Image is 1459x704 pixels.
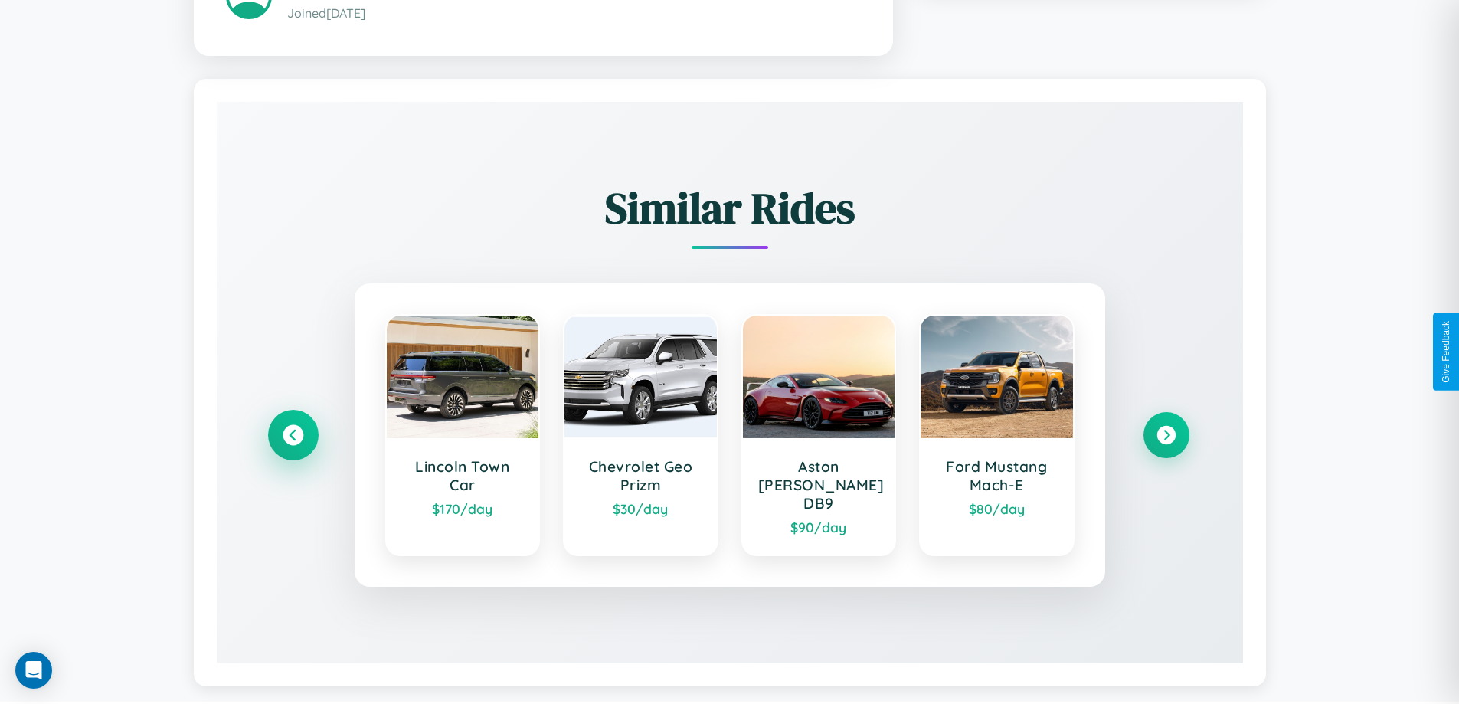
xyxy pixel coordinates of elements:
[936,457,1058,494] h3: Ford Mustang Mach-E
[758,457,880,512] h3: Aston [PERSON_NAME] DB9
[402,500,524,517] div: $ 170 /day
[1441,321,1451,383] div: Give Feedback
[563,314,718,556] a: Chevrolet Geo Prizm$30/day
[580,457,702,494] h3: Chevrolet Geo Prizm
[15,652,52,689] div: Open Intercom Messenger
[580,500,702,517] div: $ 30 /day
[287,2,861,25] p: Joined [DATE]
[936,500,1058,517] div: $ 80 /day
[402,457,524,494] h3: Lincoln Town Car
[758,519,880,535] div: $ 90 /day
[385,314,541,556] a: Lincoln Town Car$170/day
[270,178,1189,237] h2: Similar Rides
[741,314,897,556] a: Aston [PERSON_NAME] DB9$90/day
[919,314,1075,556] a: Ford Mustang Mach-E$80/day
